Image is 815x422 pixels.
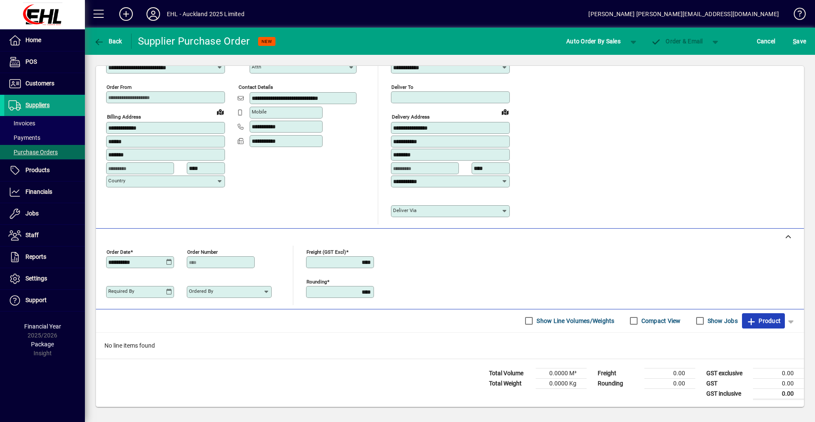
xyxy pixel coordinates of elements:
[535,317,614,325] label: Show Line Volumes/Weights
[31,341,54,348] span: Package
[306,249,346,255] mat-label: Freight (GST excl)
[536,368,587,378] td: 0.0000 M³
[189,288,213,294] mat-label: Ordered by
[793,34,806,48] span: ave
[562,34,625,49] button: Auto Order By Sales
[753,388,804,399] td: 0.00
[647,34,707,49] button: Order & Email
[187,249,218,255] mat-label: Order number
[393,207,416,213] mat-label: Deliver via
[261,39,272,44] span: NEW
[746,314,781,328] span: Product
[112,6,140,22] button: Add
[4,145,85,159] a: Purchase Orders
[25,297,47,303] span: Support
[140,6,167,22] button: Profile
[8,134,40,141] span: Payments
[485,378,536,388] td: Total Weight
[24,323,61,330] span: Financial Year
[4,130,85,145] a: Payments
[306,278,327,284] mat-label: Rounding
[588,7,779,21] div: [PERSON_NAME] [PERSON_NAME][EMAIL_ADDRESS][DOMAIN_NAME]
[4,51,85,73] a: POS
[4,116,85,130] a: Invoices
[757,34,776,48] span: Cancel
[252,64,261,70] mat-label: Attn
[8,149,58,156] span: Purchase Orders
[498,105,512,119] a: View on map
[252,109,267,115] mat-label: Mobile
[4,268,85,289] a: Settings
[25,80,54,87] span: Customers
[640,317,681,325] label: Compact View
[485,368,536,378] td: Total Volume
[566,34,621,48] span: Auto Order By Sales
[4,73,85,94] a: Customers
[4,290,85,311] a: Support
[755,34,778,49] button: Cancel
[25,102,50,108] span: Suppliers
[8,120,35,127] span: Invoices
[25,167,50,173] span: Products
[787,2,804,29] a: Knowledge Base
[706,317,738,325] label: Show Jobs
[94,38,122,45] span: Back
[107,84,132,90] mat-label: Order from
[4,160,85,181] a: Products
[791,34,808,49] button: Save
[92,34,124,49] button: Back
[138,34,250,48] div: Supplier Purchase Order
[651,38,703,45] span: Order & Email
[25,253,46,260] span: Reports
[4,203,85,224] a: Jobs
[644,368,695,378] td: 0.00
[753,378,804,388] td: 0.00
[4,225,85,246] a: Staff
[25,37,41,43] span: Home
[593,368,644,378] td: Freight
[25,210,39,217] span: Jobs
[167,7,244,21] div: EHL - Auckland 2025 Limited
[702,378,753,388] td: GST
[4,246,85,268] a: Reports
[85,34,132,49] app-page-header-button: Back
[25,188,52,195] span: Financials
[25,58,37,65] span: POS
[793,38,796,45] span: S
[536,378,587,388] td: 0.0000 Kg
[593,378,644,388] td: Rounding
[4,181,85,203] a: Financials
[25,275,47,282] span: Settings
[96,333,804,359] div: No line items found
[753,368,804,378] td: 0.00
[702,368,753,378] td: GST exclusive
[391,84,413,90] mat-label: Deliver To
[25,232,39,238] span: Staff
[742,313,785,329] button: Product
[107,249,130,255] mat-label: Order date
[644,378,695,388] td: 0.00
[214,105,227,119] a: View on map
[108,288,134,294] mat-label: Required by
[702,388,753,399] td: GST inclusive
[4,30,85,51] a: Home
[108,178,125,184] mat-label: Country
